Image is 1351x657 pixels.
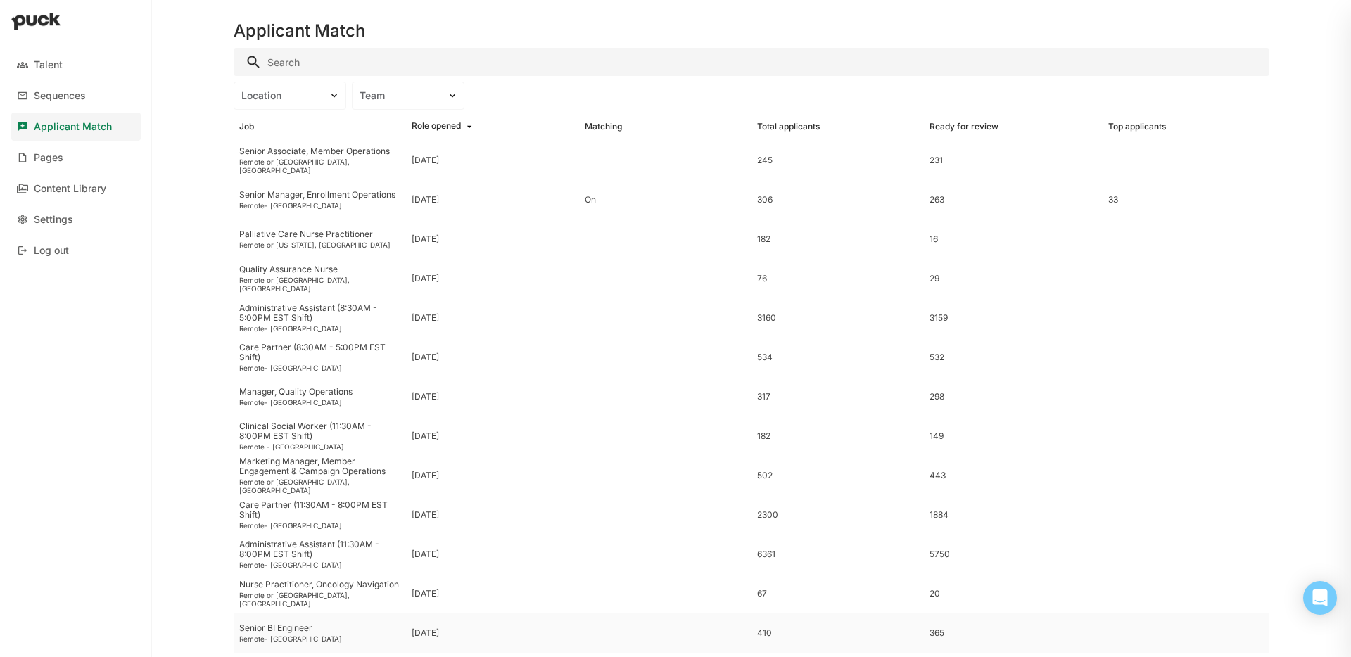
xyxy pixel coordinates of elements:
[930,628,1091,638] div: 365
[239,364,400,372] div: Remote- [GEOGRAPHIC_DATA]
[239,623,400,633] div: Senior BI Engineer
[239,229,400,239] div: Palliative Care Nurse Practitioner
[239,303,400,324] div: Administrative Assistant (8:30AM - 5:00PM EST Shift)
[239,521,400,530] div: Remote- [GEOGRAPHIC_DATA]
[11,174,141,203] a: Content Library
[930,195,1091,205] div: 263
[412,549,439,559] div: [DATE]
[239,201,400,210] div: Remote- [GEOGRAPHIC_DATA]
[412,234,439,244] div: [DATE]
[757,589,918,599] div: 67
[930,471,1091,480] div: 443
[930,155,1091,165] div: 231
[930,352,1091,362] div: 532
[412,589,439,599] div: [DATE]
[239,158,400,174] div: Remote or [GEOGRAPHIC_DATA], [GEOGRAPHIC_DATA]
[412,195,439,205] div: [DATE]
[239,343,400,363] div: Care Partner (8:30AM - 5:00PM EST Shift)
[239,387,400,397] div: Manager, Quality Operations
[239,324,400,333] div: Remote- [GEOGRAPHIC_DATA]
[757,628,918,638] div: 410
[239,146,400,156] div: Senior Associate, Member Operations
[360,90,440,102] div: Team
[34,245,69,257] div: Log out
[930,510,1091,520] div: 1884
[412,471,439,480] div: [DATE]
[239,421,400,442] div: Clinical Social Worker (11:30AM - 8:00PM EST Shift)
[239,591,400,608] div: Remote or [GEOGRAPHIC_DATA], [GEOGRAPHIC_DATA]
[412,121,461,132] div: Role opened
[757,122,820,132] div: Total applicants
[412,313,439,323] div: [DATE]
[930,431,1091,441] div: 149
[930,392,1091,402] div: 298
[757,352,918,362] div: 534
[757,510,918,520] div: 2300
[239,241,400,249] div: Remote or [US_STATE], [GEOGRAPHIC_DATA]
[930,589,1091,599] div: 20
[34,121,112,133] div: Applicant Match
[239,500,400,521] div: Care Partner (11:30AM - 8:00PM EST Shift)
[930,549,1091,559] div: 5750
[930,234,1091,244] div: 16
[757,431,918,441] div: 182
[412,628,439,638] div: [DATE]
[239,478,400,495] div: Remote or [GEOGRAPHIC_DATA], [GEOGRAPHIC_DATA]
[757,234,918,244] div: 182
[11,82,141,110] a: Sequences
[412,431,439,441] div: [DATE]
[239,457,400,477] div: Marketing Manager, Member Engagement & Campaign Operations
[757,155,918,165] div: 245
[11,143,141,172] a: Pages
[757,313,918,323] div: 3160
[11,205,141,234] a: Settings
[757,195,918,205] div: 306
[234,23,365,39] h1: Applicant Match
[239,190,400,200] div: Senior Manager, Enrollment Operations
[412,274,439,283] div: [DATE]
[34,59,63,71] div: Talent
[412,510,439,520] div: [DATE]
[34,214,73,226] div: Settings
[930,122,998,132] div: Ready for review
[585,195,746,205] div: On
[239,122,254,132] div: Job
[1303,581,1337,615] div: Open Intercom Messenger
[239,276,400,293] div: Remote or [GEOGRAPHIC_DATA], [GEOGRAPHIC_DATA]
[412,392,439,402] div: [DATE]
[1108,122,1166,132] div: Top applicants
[412,352,439,362] div: [DATE]
[757,274,918,283] div: 76
[239,561,400,569] div: Remote- [GEOGRAPHIC_DATA]
[34,152,63,164] div: Pages
[11,51,141,79] a: Talent
[239,264,400,274] div: Quality Assurance Nurse
[239,580,400,589] div: Nurse Practitioner, Oncology Navigation
[757,471,918,480] div: 502
[239,398,400,407] div: Remote- [GEOGRAPHIC_DATA]
[34,183,106,195] div: Content Library
[234,48,1269,76] input: Search
[930,313,1091,323] div: 3159
[757,392,918,402] div: 317
[1108,195,1118,205] div: 33
[239,634,400,643] div: Remote- [GEOGRAPHIC_DATA]
[11,113,141,141] a: Applicant Match
[239,540,400,560] div: Administrative Assistant (11:30AM - 8:00PM EST Shift)
[239,442,400,451] div: Remote - [GEOGRAPHIC_DATA]
[585,122,622,132] div: Matching
[930,274,1091,283] div: 29
[34,90,86,102] div: Sequences
[412,155,439,165] div: [DATE]
[241,90,322,102] div: Location
[757,549,918,559] div: 6361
